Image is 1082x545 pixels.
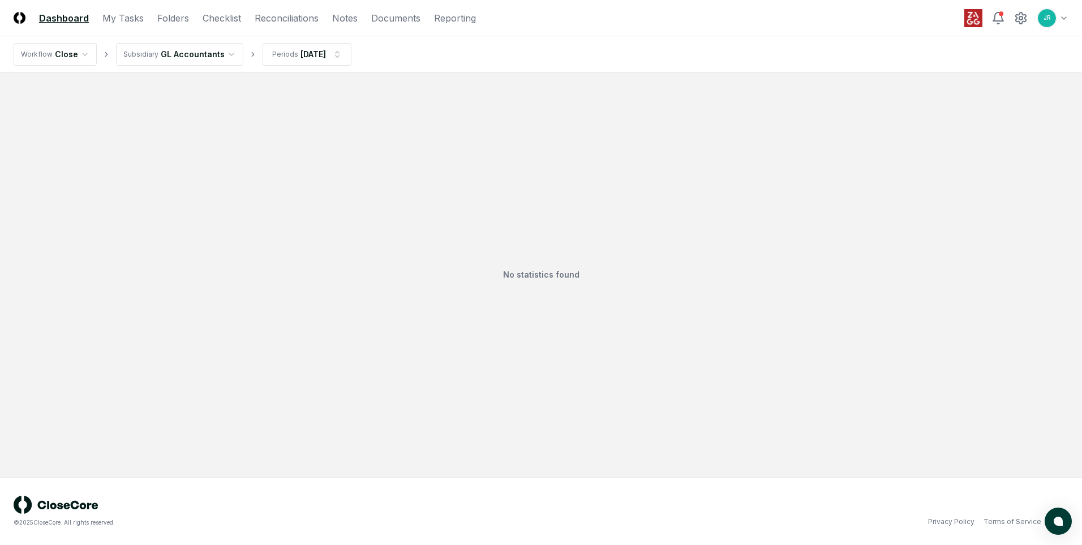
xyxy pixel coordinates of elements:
a: Reconciliations [255,11,319,25]
a: Dashboard [39,11,89,25]
button: JR [1037,8,1057,28]
nav: breadcrumb [14,43,351,66]
button: atlas-launcher [1045,508,1072,535]
button: Periods[DATE] [263,43,351,66]
div: Subsidiary [123,49,158,59]
a: Terms of Service [984,517,1041,527]
a: Notes [332,11,358,25]
img: Logo [14,12,25,24]
div: Workflow [21,49,53,59]
a: Folders [157,11,189,25]
img: logo [14,496,98,514]
div: No statistics found [14,86,1068,463]
div: © 2025 CloseCore. All rights reserved. [14,518,541,527]
a: Documents [371,11,420,25]
span: JR [1044,14,1051,22]
a: Reporting [434,11,476,25]
a: My Tasks [102,11,144,25]
a: Checklist [203,11,241,25]
div: [DATE] [300,48,326,60]
img: ZAGG logo [964,9,982,27]
div: Periods [272,49,298,59]
a: Privacy Policy [928,517,974,527]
